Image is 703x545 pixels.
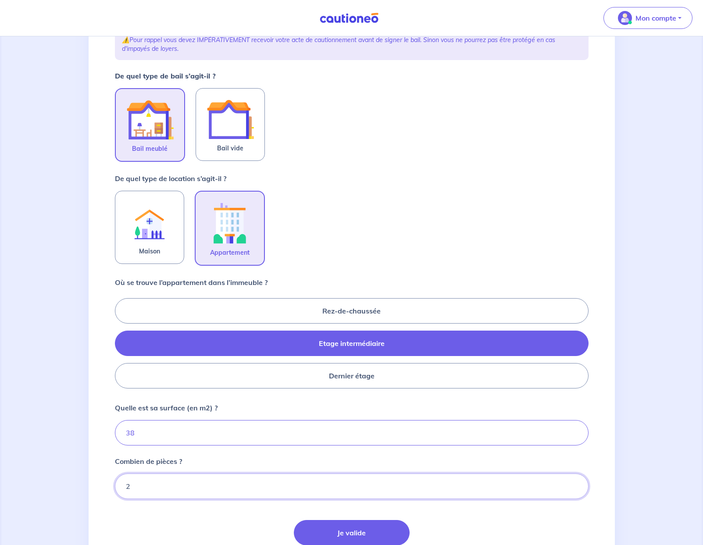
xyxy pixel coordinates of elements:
label: Dernier étage [115,363,589,388]
span: Bail meublé [132,143,168,154]
button: illu_account_valid_menu.svgMon compte [603,7,692,29]
img: illu_account_valid_menu.svg [618,11,632,25]
img: illu_empty_lease.svg [207,96,254,143]
input: Ex : 67 [115,420,589,445]
span: Bail vide [217,143,243,153]
p: ⚠️ [122,36,582,53]
input: Ex: 1 [115,474,589,499]
label: Etage intermédiaire [115,331,589,356]
strong: De quel type de bail s’agit-il ? [115,71,216,80]
label: Rez-de-chaussée [115,298,589,324]
img: illu_furnished_lease.svg [126,96,174,143]
img: illu_apartment.svg [206,199,253,247]
p: Où se trouve l’appartement dans l’immeuble ? [115,277,268,288]
span: Maison [139,246,160,256]
p: Combien de pièces ? [115,456,182,467]
p: Quelle est sa surface (en m2) ? [115,403,218,413]
span: Appartement [210,247,250,258]
p: De quel type de location s’agit-il ? [115,173,226,184]
img: illu_rent.svg [126,198,173,246]
p: Mon compte [635,13,676,23]
img: Cautioneo [316,13,382,24]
